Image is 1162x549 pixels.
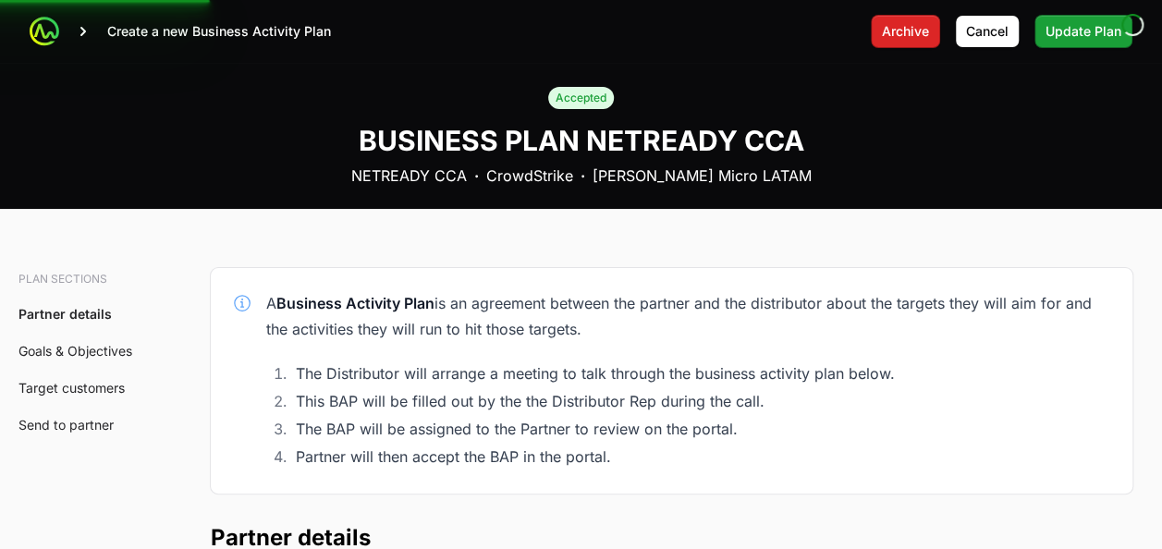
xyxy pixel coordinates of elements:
[290,388,1110,414] li: This BAP will be filled out by the the Distributor Rep during the call.
[18,272,144,287] h3: Plan sections
[955,15,1020,48] button: Cancel
[18,343,132,359] a: Goals & Objectives
[18,306,112,322] a: Partner details
[351,165,812,187] div: NETREADY CCA CrowdStrike [PERSON_NAME] Micro LATAM
[266,290,1110,342] div: A is an agreement between the partner and the distributor about the targets they will aim for and...
[276,294,434,312] strong: Business Activity Plan
[290,444,1110,470] li: Partner will then accept the BAP in the portal.
[290,416,1110,442] li: The BAP will be assigned to the Partner to review on the portal.
[966,20,1009,43] span: Cancel
[871,15,940,48] button: Archive
[581,165,585,187] b: ·
[1034,15,1132,48] button: Update Plan
[18,380,125,396] a: Target customers
[359,124,804,157] h1: BUSINESS PLAN NETREADY CCA
[882,20,929,43] span: Archive
[290,360,1110,386] li: The Distributor will arrange a meeting to talk through the business activity plan below.
[107,22,331,41] p: Create a new Business Activity Plan
[474,165,479,187] b: ·
[30,17,59,46] img: ActivitySource
[1046,20,1121,43] span: Update Plan
[18,417,114,433] a: Send to partner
